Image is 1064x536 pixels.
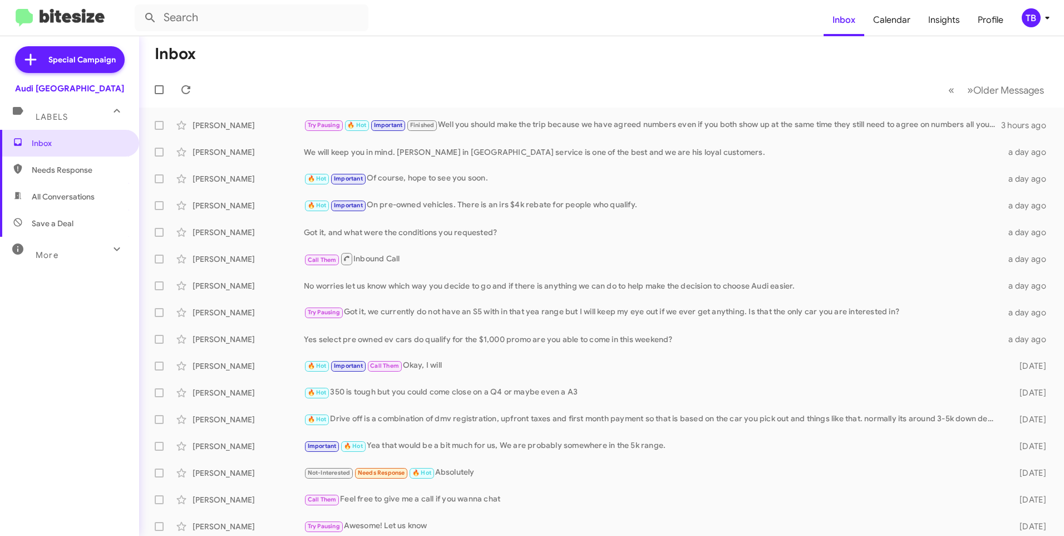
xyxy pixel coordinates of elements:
div: On pre-owned vehicles. There is an irs $4k rebate for people who qualify. [304,199,1002,212]
a: Special Campaign [15,46,125,73]
input: Search [135,4,368,31]
button: TB [1012,8,1052,27]
span: 🔥 Hot [308,175,327,182]
span: All Conversations [32,191,95,202]
div: [PERSON_NAME] [193,360,304,372]
span: Try Pausing [308,523,340,530]
span: Not-Interested [308,469,351,476]
div: Of course, hope to see you soon. [304,172,1002,185]
div: 350 is tough but you could come close on a Q4 or maybe even a A3 [304,386,1002,399]
span: 🔥 Hot [347,121,366,129]
div: [PERSON_NAME] [193,387,304,398]
div: [DATE] [1002,387,1055,398]
h1: Inbox [155,45,196,63]
div: a day ago [1002,227,1055,238]
div: [PERSON_NAME] [193,521,304,532]
div: [PERSON_NAME] [193,494,304,505]
div: Feel free to give me a call if you wanna chat [304,493,1002,506]
div: a day ago [1002,254,1055,265]
div: Okay, I will [304,359,1002,372]
span: 🔥 Hot [308,416,327,423]
button: Next [960,79,1051,101]
span: Important [334,175,363,182]
div: a day ago [1002,334,1055,345]
div: a day ago [1002,173,1055,184]
div: No worries let us know which way you decide to go and if there is anything we can do to help make... [304,280,1002,291]
div: [PERSON_NAME] [193,414,304,425]
span: 🔥 Hot [308,202,327,209]
div: Drive off is a combination of dmv registration, upfront taxes and first month payment so that is ... [304,413,1002,426]
div: [PERSON_NAME] [193,200,304,211]
a: Insights [919,4,969,36]
span: » [967,83,973,97]
div: [PERSON_NAME] [193,120,304,131]
span: Inbox [32,138,126,149]
button: Previous [942,79,961,101]
span: Important [308,442,337,450]
span: Older Messages [973,84,1044,96]
span: Labels [36,112,68,122]
div: [DATE] [1002,360,1055,372]
nav: Page navigation example [942,79,1051,101]
div: [PERSON_NAME] [193,334,304,345]
span: 🔥 Hot [344,442,363,450]
div: [PERSON_NAME] [193,307,304,318]
a: Calendar [864,4,919,36]
div: [PERSON_NAME] [193,227,304,238]
div: [DATE] [1002,521,1055,532]
div: Absolutely [304,466,1002,479]
div: Got it, and what were the conditions you requested? [304,227,1002,238]
div: a day ago [1002,200,1055,211]
div: [PERSON_NAME] [193,173,304,184]
div: [DATE] [1002,414,1055,425]
span: More [36,250,58,260]
span: Needs Response [32,164,126,176]
div: [DATE] [1002,494,1055,505]
a: Inbox [824,4,864,36]
div: [DATE] [1002,467,1055,479]
span: Special Campaign [48,54,116,65]
div: [PERSON_NAME] [193,441,304,452]
span: Save a Deal [32,218,73,229]
div: [PERSON_NAME] [193,280,304,291]
div: a day ago [1002,147,1055,158]
div: [PERSON_NAME] [193,147,304,158]
a: Profile [969,4,1012,36]
span: Important [334,362,363,369]
div: [PERSON_NAME] [193,254,304,265]
div: We will keep you in mind. [PERSON_NAME] in [GEOGRAPHIC_DATA] service is one of the best and we ar... [304,147,1002,158]
span: Try Pausing [308,121,340,129]
div: Yes select pre owned ev cars do qualify for the $1,000 promo are you able to come in this weekend? [304,334,1002,345]
span: « [948,83,954,97]
div: a day ago [1002,280,1055,291]
span: Important [334,202,363,209]
span: Finished [410,121,435,129]
span: Call Them [308,256,337,264]
span: Important [374,121,403,129]
span: 🔥 Hot [308,362,327,369]
div: a day ago [1002,307,1055,318]
div: [PERSON_NAME] [193,467,304,479]
span: 🔥 Hot [308,389,327,396]
span: Needs Response [358,469,405,476]
div: Yea that would be a bit much for us, We are probably somewhere in the 5k range. [304,440,1002,452]
div: Awesome! Let us know [304,520,1002,533]
div: Audi [GEOGRAPHIC_DATA] [15,83,124,94]
div: Well you should make the trip because we have agreed numbers even if you both show up at the same... [304,119,1001,131]
div: 3 hours ago [1001,120,1055,131]
div: Inbound Call [304,252,1002,266]
div: [DATE] [1002,441,1055,452]
div: Got it, we currently do not have an S5 with in that yea range but I will keep my eye out if we ev... [304,306,1002,319]
span: Call Them [308,496,337,503]
div: TB [1022,8,1041,27]
span: 🔥 Hot [412,469,431,476]
span: Call Them [370,362,399,369]
span: Try Pausing [308,309,340,316]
